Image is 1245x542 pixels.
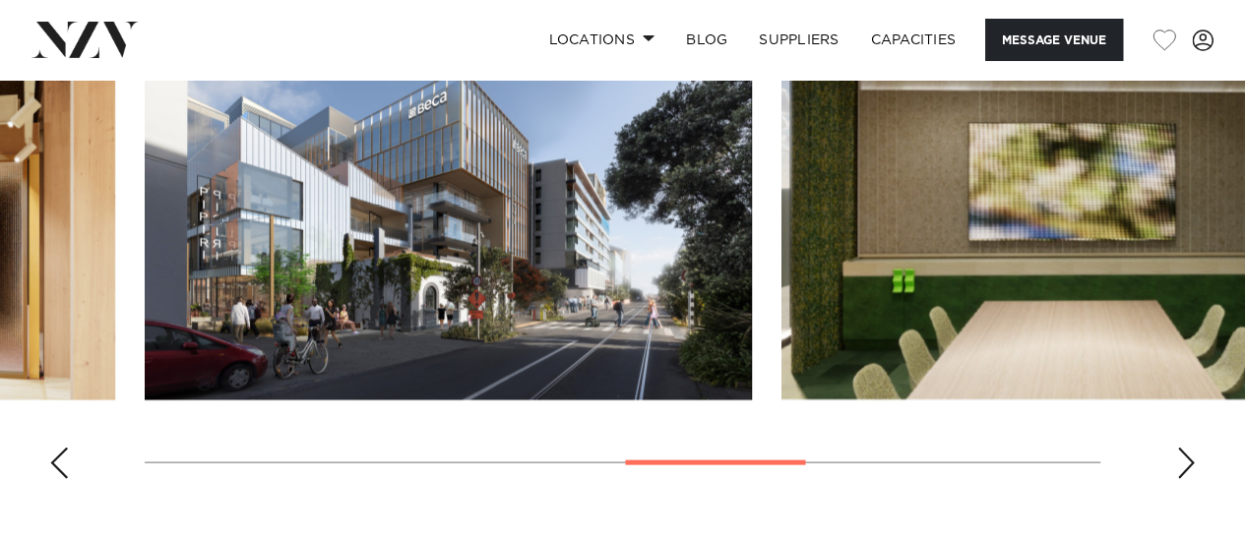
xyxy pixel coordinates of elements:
[31,22,139,57] img: nzv-logo.png
[743,19,854,61] a: SUPPLIERS
[670,19,743,61] a: BLOG
[985,19,1123,61] button: Message Venue
[855,19,972,61] a: Capacities
[532,19,670,61] a: Locations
